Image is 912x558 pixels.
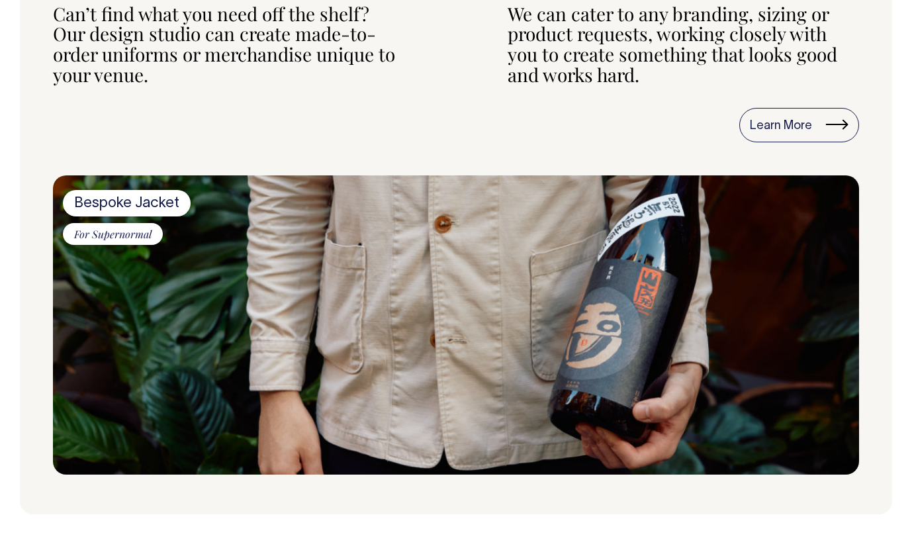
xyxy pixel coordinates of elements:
[63,223,163,246] span: For Supernormal
[53,175,859,475] img: Bespoke
[53,4,404,85] div: Can’t find what you need off the shelf? Our design studio can create made-to-order uniforms or me...
[739,108,859,142] a: Learn More
[63,190,191,216] span: Bespoke Jacket
[508,4,859,85] div: We can cater to any branding, sizing or product requests, working closely with you to create some...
